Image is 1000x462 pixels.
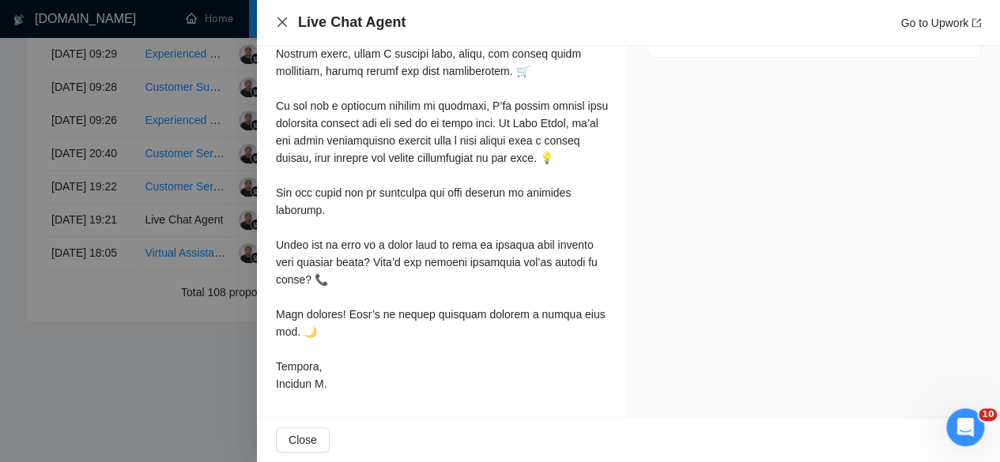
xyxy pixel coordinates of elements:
[276,427,330,453] button: Close
[972,18,981,28] span: export
[276,16,289,29] button: Close
[979,408,997,421] span: 10
[289,431,317,449] span: Close
[298,13,406,32] h4: Live Chat Agent
[946,408,984,446] iframe: Intercom live chat
[900,17,981,29] a: Go to Upworkexport
[276,16,289,28] span: close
